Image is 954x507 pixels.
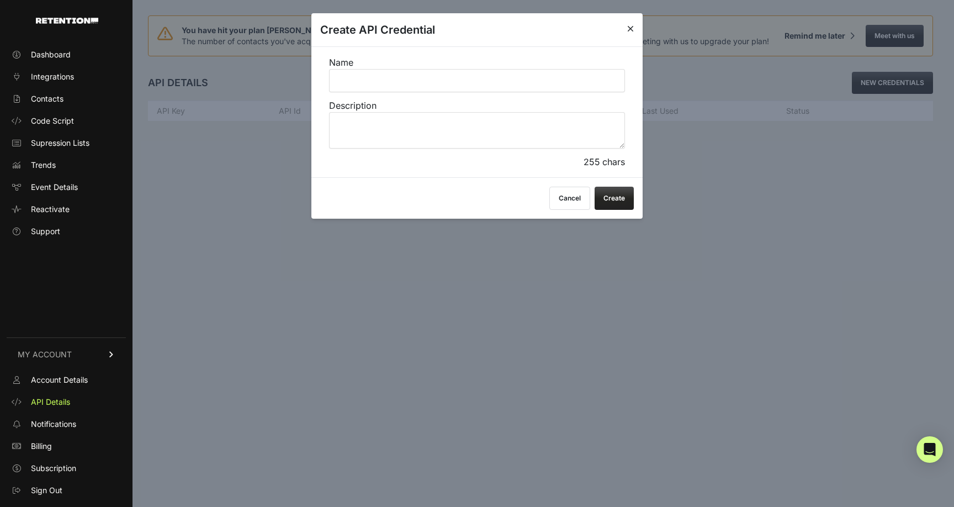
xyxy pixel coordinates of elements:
a: API Details [7,393,126,411]
span: Support [31,226,60,237]
div: Open Intercom Messenger [916,436,943,463]
label: Name [329,56,625,92]
span: Billing [31,441,52,452]
label: 255 [584,156,600,167]
span: Code Script [31,115,74,126]
span: Subscription [31,463,76,474]
label: Description [329,99,625,149]
label: chars [602,156,625,167]
a: MY ACCOUNT [7,337,126,371]
a: Sign Out [7,482,126,499]
span: API Details [31,397,70,408]
a: Supression Lists [7,134,126,152]
span: Dashboard [31,49,71,60]
a: Code Script [7,112,126,130]
img: Retention.com [36,18,98,24]
span: Event Details [31,182,78,193]
input: Name [329,69,625,92]
span: Integrations [31,71,74,82]
a: Reactivate [7,200,126,218]
a: Event Details [7,178,126,196]
textarea: Description [329,112,625,149]
button: Cancel [549,187,590,210]
a: Notifications [7,415,126,433]
h3: Create API Credential [320,22,435,38]
a: Account Details [7,371,126,389]
span: Contacts [31,93,63,104]
span: Sign Out [31,485,62,496]
span: Account Details [31,374,88,385]
span: Trends [31,160,56,171]
a: Integrations [7,68,126,86]
a: Dashboard [7,46,126,64]
span: Notifications [31,419,76,430]
span: MY ACCOUNT [18,349,72,360]
span: Supression Lists [31,138,89,149]
a: Subscription [7,460,126,477]
a: Support [7,223,126,240]
a: Trends [7,156,126,174]
span: Reactivate [31,204,70,215]
a: Billing [7,437,126,455]
a: Contacts [7,90,126,108]
button: Create [595,187,634,210]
